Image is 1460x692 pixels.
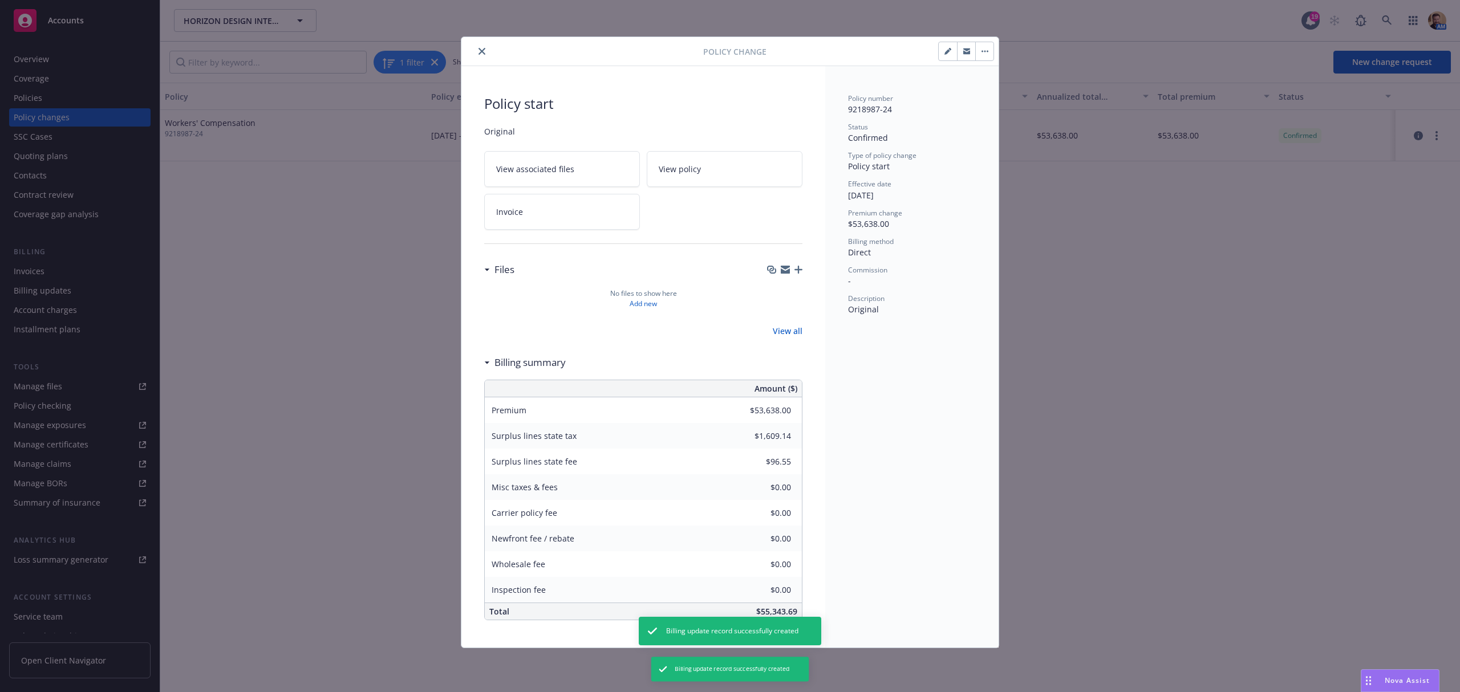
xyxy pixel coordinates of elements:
span: Misc taxes & fees [492,482,558,492]
span: Policy Change [703,46,766,58]
span: 9218987-24 [848,104,892,115]
div: Billing summary [484,355,566,370]
span: Invoice [496,206,523,218]
span: Commission [848,265,887,275]
span: Premium [492,405,526,416]
span: Surplus lines state fee [492,456,577,467]
span: - [848,275,851,286]
input: 0.00 [724,453,798,470]
span: Original [848,304,879,315]
span: $55,343.69 [756,606,797,617]
span: Carrier policy fee [492,507,557,518]
span: Type of policy change [848,150,916,160]
a: View policy [647,151,802,187]
span: View policy [659,163,701,175]
a: Add new [630,299,657,309]
span: Policy number [848,93,893,103]
h3: Billing summary [494,355,566,370]
span: Total [489,606,509,617]
div: Files [484,262,514,277]
input: 0.00 [724,427,798,444]
span: Nova Assist [1385,675,1430,685]
span: Description [848,294,885,303]
span: Original [484,125,802,137]
span: Billing update record successfully created [675,665,789,674]
h3: Files [494,262,514,277]
span: Billing update record successfully created [666,626,798,636]
span: Amount ($) [755,382,797,394]
input: 0.00 [724,478,798,495]
input: 0.00 [724,504,798,521]
span: Policy start [848,161,890,172]
a: View associated files [484,151,640,187]
span: Policy start [484,93,802,114]
a: Invoice [484,194,640,230]
input: 0.00 [724,581,798,598]
span: $53,638.00 [848,218,889,229]
button: Nova Assist [1361,669,1439,692]
span: No files to show here [610,288,677,299]
button: close [475,44,489,58]
input: 0.00 [724,555,798,572]
span: Direct [848,247,871,258]
span: Wholesale fee [492,559,545,569]
span: Confirmed [848,132,888,143]
a: View all [773,325,802,337]
input: 0.00 [724,401,798,418]
input: 0.00 [724,530,798,547]
div: Drag to move [1361,670,1376,691]
span: Status [848,122,868,132]
span: [DATE] [848,190,874,201]
span: Newfront fee / rebate [492,533,574,544]
span: Billing method [848,237,894,246]
span: Premium change [848,208,902,218]
span: Effective date [848,179,891,189]
span: View associated files [496,163,574,175]
span: Surplus lines state tax [492,430,577,441]
span: Inspection fee [492,584,546,595]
